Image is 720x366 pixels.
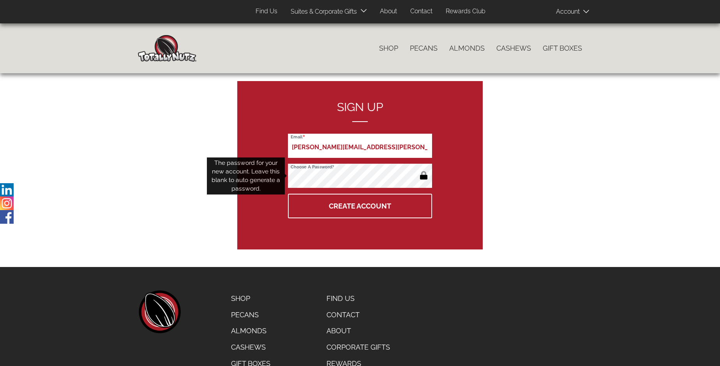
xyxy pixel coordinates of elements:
a: Gift Boxes [537,40,588,57]
a: Find Us [250,4,283,19]
a: home [138,290,181,333]
a: Shop [373,40,404,57]
div: The password for your new account. Leave this blank to auto generate a password. [207,157,285,194]
a: Almonds [225,323,276,339]
a: Contact [404,4,438,19]
a: Pecans [404,40,443,57]
button: Create Account [288,194,432,218]
a: Rewards Club [440,4,491,19]
a: Find Us [321,290,397,307]
a: Suites & Corporate Gifts [285,4,359,19]
a: Pecans [225,307,276,323]
a: Contact [321,307,397,323]
a: About [321,323,397,339]
h2: Sign up [288,101,432,122]
a: Corporate Gifts [321,339,397,355]
a: Cashews [225,339,276,355]
a: Cashews [491,40,537,57]
a: Almonds [443,40,491,57]
a: Shop [225,290,276,307]
a: About [374,4,403,19]
img: Home [138,35,196,62]
input: Email [288,134,432,158]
